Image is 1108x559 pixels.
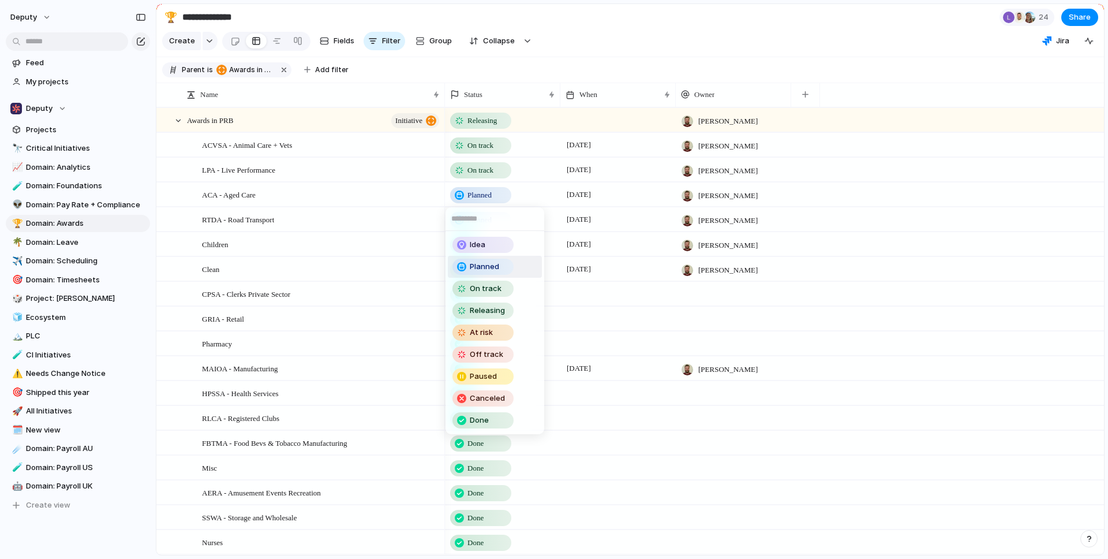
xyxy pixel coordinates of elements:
span: Releasing [470,305,505,316]
span: At risk [470,327,493,338]
span: Canceled [470,393,505,404]
span: Planned [470,261,499,273]
span: Paused [470,371,497,382]
span: Idea [470,239,485,251]
span: Off track [470,349,503,360]
span: Done [470,415,489,426]
span: On track [470,283,501,295]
